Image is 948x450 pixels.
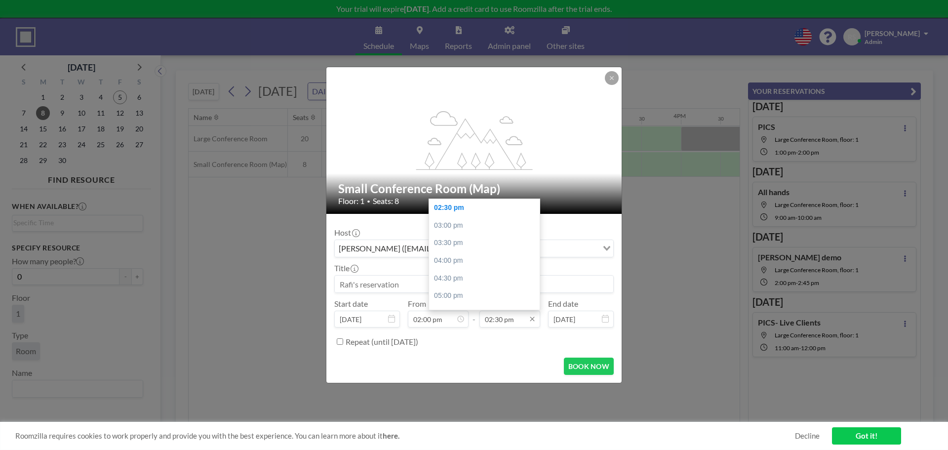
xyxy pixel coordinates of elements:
[548,299,578,309] label: End date
[15,431,795,441] span: Roomzilla requires cookies to work properly and provide you with the best experience. You can lea...
[373,196,399,206] span: Seats: 8
[346,337,418,347] label: Repeat (until [DATE])
[429,270,545,287] div: 04:30 pm
[564,358,614,375] button: BOOK NOW
[334,263,357,273] label: Title
[832,427,901,445] a: Got it!
[429,305,545,323] div: 05:30 pm
[334,228,359,238] label: Host
[429,199,545,217] div: 02:30 pm
[338,196,364,206] span: Floor: 1
[338,181,611,196] h2: Small Conference Room (Map)
[795,431,820,441] a: Decline
[416,110,533,169] g: flex-grow: 1.2;
[335,240,613,257] div: Search for option
[429,217,545,235] div: 03:00 pm
[429,234,545,252] div: 03:30 pm
[429,252,545,270] div: 04:00 pm
[334,299,368,309] label: Start date
[367,198,370,205] span: •
[335,276,613,292] input: Rafi's reservation
[337,242,540,255] span: [PERSON_NAME] ([EMAIL_ADDRESS][DOMAIN_NAME])
[408,299,426,309] label: From
[541,242,597,255] input: Search for option
[473,302,475,324] span: -
[383,431,399,440] a: here.
[429,287,545,305] div: 05:00 pm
